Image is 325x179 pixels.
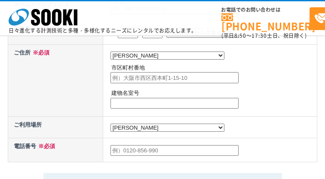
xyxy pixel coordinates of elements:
span: (平日 ～ 土日、祝日除く) [221,32,307,39]
span: 17:30 [251,32,267,39]
span: ※必須 [31,49,49,56]
p: 日々進化する計測技術と多種・多様化するニーズにレンタルでお応えします。 [9,28,197,33]
p: 市区町村番地 [111,64,315,73]
a: [PHONE_NUMBER] [221,13,310,31]
th: ご利用場所 [8,117,103,138]
span: 8:50 [234,32,246,39]
select: /* 20250204 MOD ↑ */ /* 20241122 MOD ↑ */ [110,124,224,132]
p: 建物名室号 [111,89,315,98]
span: お電話でのお問い合わせは [221,7,310,12]
th: 電話番号 [8,138,103,162]
input: 例）0120-856-990 [110,145,239,156]
input: 例）大阪市西区西本町1-15-10 [110,72,239,83]
span: ※必須 [36,143,55,149]
th: ご住所 [8,44,103,116]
